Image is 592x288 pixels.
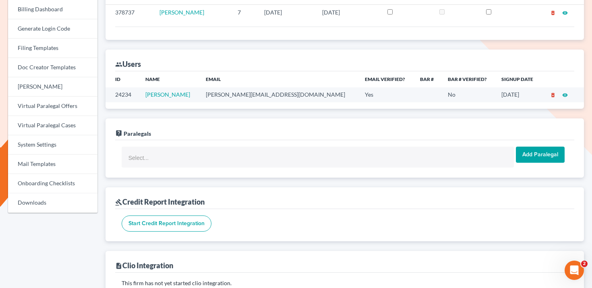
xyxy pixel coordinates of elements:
[199,71,358,87] th: Email
[106,5,153,20] td: 378737
[562,9,568,16] a: visibility
[159,9,204,16] a: [PERSON_NAME]
[115,130,122,137] i: live_help
[115,61,122,68] i: group
[550,92,556,98] i: delete_forever
[358,71,414,87] th: Email Verified?
[115,59,141,69] div: Users
[124,130,151,137] span: Paralegals
[8,135,97,155] a: System Settings
[8,39,97,58] a: Filing Templates
[495,87,542,102] td: [DATE]
[8,174,97,193] a: Onboarding Checklists
[139,71,199,87] th: Name
[550,10,556,16] i: delete_forever
[316,5,381,20] td: [DATE]
[581,261,588,267] span: 2
[199,87,358,102] td: [PERSON_NAME][EMAIL_ADDRESS][DOMAIN_NAME]
[414,71,441,87] th: Bar #
[8,19,97,39] a: Generate Login Code
[550,91,556,98] a: delete_forever
[562,91,568,98] a: visibility
[8,155,97,174] a: Mail Templates
[562,92,568,98] i: visibility
[8,193,97,213] a: Downloads
[115,261,173,270] div: Clio Integration
[258,5,316,20] td: [DATE]
[106,87,139,102] td: 24234
[550,9,556,16] a: delete_forever
[145,91,190,98] a: [PERSON_NAME]
[115,262,122,269] i: description
[8,77,97,97] a: [PERSON_NAME]
[441,87,495,102] td: No
[441,71,495,87] th: Bar # Verified?
[106,71,139,87] th: ID
[122,215,211,232] input: Start Credit Report Integration
[231,5,258,20] td: 7
[495,71,542,87] th: Signup Date
[8,58,97,77] a: Doc Creator Templates
[115,199,122,206] i: gavel
[8,97,97,116] a: Virtual Paralegal Offers
[8,116,97,135] a: Virtual Paralegal Cases
[565,261,584,280] iframe: Intercom live chat
[516,147,565,163] input: Add Paralegal
[122,279,568,287] p: This firm has not yet started clio integration.
[358,87,414,102] td: Yes
[115,197,205,207] div: Credit Report Integration
[562,10,568,16] i: visibility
